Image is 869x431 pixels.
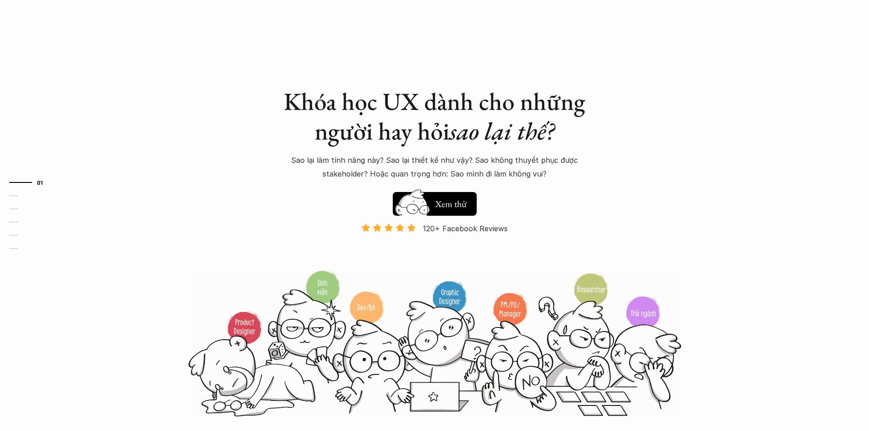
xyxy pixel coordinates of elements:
a: 120+ Facebook Reviews [354,223,516,269]
p: 120+ Facebook Reviews [423,222,508,235]
p: Sao lại làm tính năng này? Sao lại thiết kế như vậy? Sao không thuyết phục được stakeholder? Hoặc... [275,153,594,181]
a: Xem thử [393,187,477,216]
em: sao lại thế? [449,115,554,147]
a: 01 [9,177,52,188]
strong: 01 [37,179,43,186]
h1: Khóa học UX dành cho những người hay hỏi [275,87,594,146]
h5: Xem thử [434,197,468,210]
